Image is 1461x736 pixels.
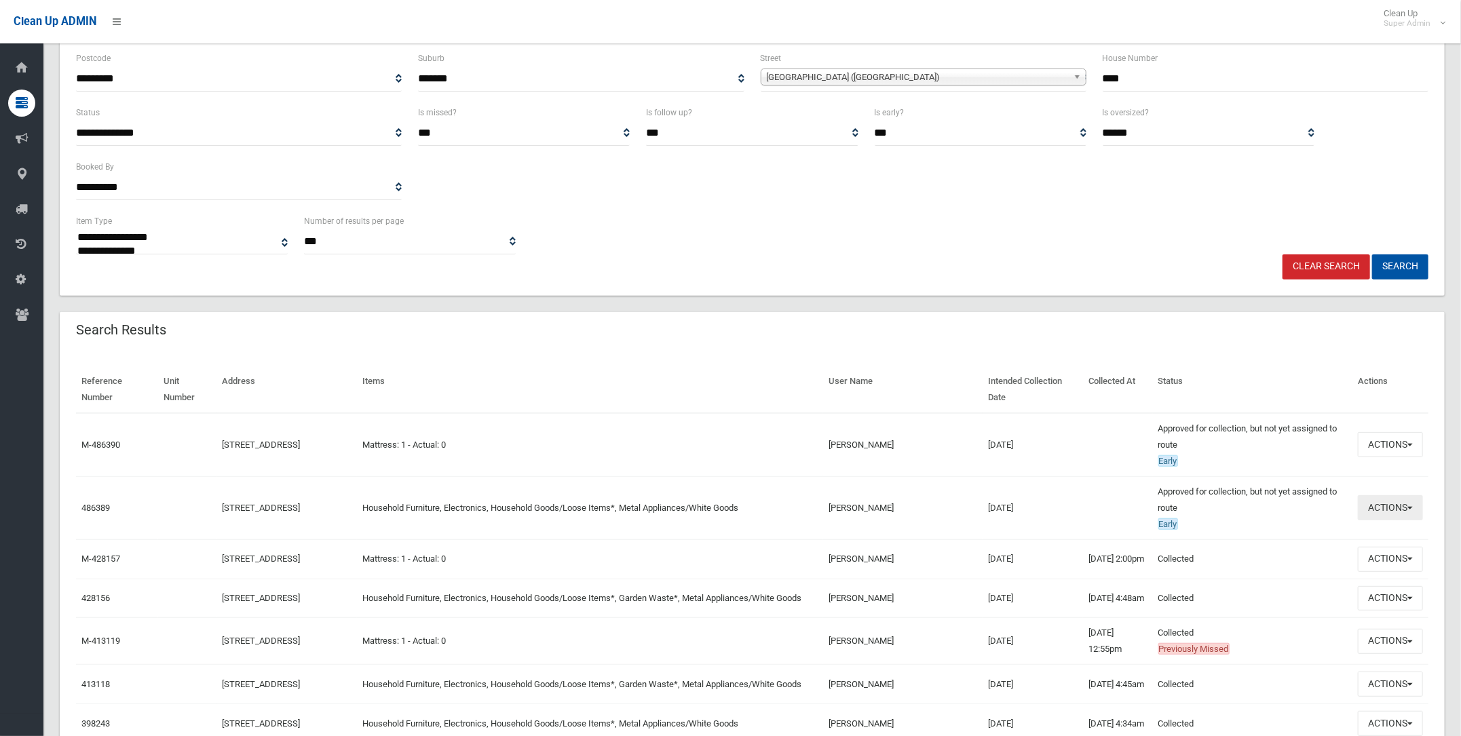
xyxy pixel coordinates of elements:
button: Actions [1358,547,1423,572]
header: Search Results [60,317,183,343]
td: Collected [1153,665,1352,704]
label: Is missed? [418,105,457,120]
button: Actions [1358,586,1423,611]
label: Postcode [76,51,111,66]
th: User Name [823,366,983,413]
th: Reference Number [76,366,158,413]
td: Household Furniture, Electronics, Household Goods/Loose Items*, Garden Waste*, Metal Appliances/W... [357,579,823,618]
label: Suburb [418,51,444,66]
span: Previously Missed [1158,643,1230,655]
td: Household Furniture, Electronics, Household Goods/Loose Items*, Garden Waste*, Metal Appliances/W... [357,665,823,704]
a: [STREET_ADDRESS] [222,554,300,564]
a: 413118 [81,679,110,689]
td: [DATE] [983,665,1083,704]
a: 428156 [81,593,110,603]
td: [PERSON_NAME] [823,618,983,665]
td: Approved for collection, but not yet assigned to route [1153,476,1352,539]
td: [PERSON_NAME] [823,665,983,704]
th: Address [216,366,357,413]
td: [PERSON_NAME] [823,413,983,477]
td: [DATE] [983,476,1083,539]
td: Household Furniture, Electronics, Household Goods/Loose Items*, Metal Appliances/White Goods [357,476,823,539]
label: Street [761,51,782,66]
td: [DATE] 4:48am [1083,579,1152,618]
button: Actions [1358,711,1423,736]
a: 398243 [81,718,110,729]
a: M-428157 [81,554,120,564]
td: [PERSON_NAME] [823,476,983,539]
button: Actions [1358,432,1423,457]
td: Collected [1153,618,1352,665]
label: House Number [1103,51,1158,66]
td: [DATE] [983,539,1083,579]
label: Is early? [875,105,905,120]
label: Item Type [76,214,112,229]
td: [DATE] [983,413,1083,477]
th: Actions [1352,366,1428,413]
button: Actions [1358,495,1423,520]
a: M-486390 [81,440,120,450]
span: [GEOGRAPHIC_DATA] ([GEOGRAPHIC_DATA]) [767,69,1068,85]
a: [STREET_ADDRESS] [222,636,300,646]
a: 486389 [81,503,110,513]
td: Mattress: 1 - Actual: 0 [357,618,823,665]
a: [STREET_ADDRESS] [222,679,300,689]
a: M-413119 [81,636,120,646]
th: Intended Collection Date [983,366,1083,413]
td: [PERSON_NAME] [823,579,983,618]
td: Collected [1153,579,1352,618]
a: [STREET_ADDRESS] [222,593,300,603]
a: Clear Search [1283,254,1370,279]
td: Mattress: 1 - Actual: 0 [357,539,823,579]
td: [DATE] 2:00pm [1083,539,1152,579]
td: Collected [1153,539,1352,579]
label: Status [76,105,100,120]
td: [DATE] [983,618,1083,665]
td: [DATE] [983,579,1083,618]
label: Is oversized? [1103,105,1150,120]
span: Early [1158,518,1178,530]
label: Is follow up? [646,105,692,120]
td: Mattress: 1 - Actual: 0 [357,413,823,477]
span: Clean Up [1377,8,1444,28]
th: Items [357,366,823,413]
td: [DATE] 4:45am [1083,665,1152,704]
span: Early [1158,455,1178,467]
th: Unit Number [158,366,216,413]
a: [STREET_ADDRESS] [222,503,300,513]
label: Booked By [76,159,114,174]
th: Collected At [1083,366,1152,413]
th: Status [1153,366,1352,413]
a: [STREET_ADDRESS] [222,440,300,450]
td: Approved for collection, but not yet assigned to route [1153,413,1352,477]
td: [DATE] 12:55pm [1083,618,1152,665]
button: Actions [1358,629,1423,654]
button: Search [1372,254,1428,279]
button: Actions [1358,672,1423,697]
small: Super Admin [1384,18,1430,28]
span: Clean Up ADMIN [14,15,96,28]
td: [PERSON_NAME] [823,539,983,579]
a: [STREET_ADDRESS] [222,718,300,729]
label: Number of results per page [304,214,404,229]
